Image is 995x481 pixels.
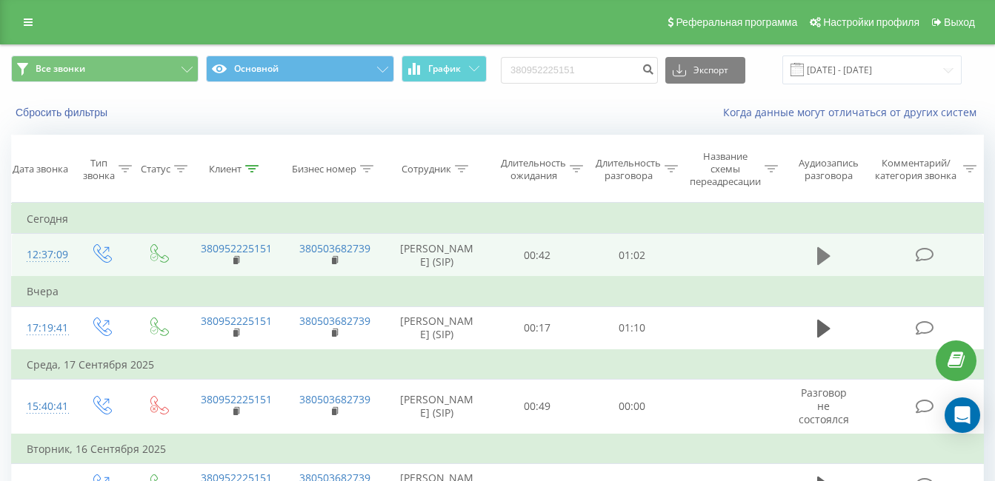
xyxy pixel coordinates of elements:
[299,241,370,255] a: 380503682739
[490,380,585,434] td: 00:49
[83,157,115,182] div: Тип звонка
[11,55,199,82] button: Все звонки
[501,157,566,182] div: Длительность ожидания
[201,392,272,406] a: 380952225151
[823,16,919,28] span: Настройки профиля
[12,434,984,464] td: Вторник, 16 Сентября 2025
[501,57,658,84] input: Поиск по номеру
[490,234,585,277] td: 00:42
[12,350,984,380] td: Среда, 17 Сентября 2025
[723,105,984,119] a: Когда данные могут отличаться от других систем
[944,16,975,28] span: Выход
[206,55,393,82] button: Основной
[36,63,85,75] span: Все звонки
[596,157,661,182] div: Длительность разговора
[873,157,959,182] div: Комментарий/категория звонка
[201,314,272,328] a: 380952225151
[384,306,490,350] td: [PERSON_NAME] (SIP)
[428,64,461,74] span: График
[585,234,679,277] td: 01:02
[384,380,490,434] td: [PERSON_NAME] (SIP)
[13,163,68,175] div: Дата звонка
[402,55,487,82] button: График
[676,16,797,28] span: Реферальная программа
[665,57,745,84] button: Экспорт
[384,234,490,277] td: [PERSON_NAME] (SIP)
[11,106,115,119] button: Сбросить фильтры
[792,157,866,182] div: Аудиозапись разговора
[299,392,370,406] a: 380503682739
[585,306,679,350] td: 01:10
[402,163,451,175] div: Сотрудник
[690,150,761,188] div: Название схемы переадресации
[945,397,980,433] div: Open Intercom Messenger
[490,306,585,350] td: 00:17
[12,277,984,306] td: Вчера
[292,163,356,175] div: Бизнес номер
[585,380,679,434] td: 00:00
[12,204,984,234] td: Сегодня
[209,163,242,175] div: Клиент
[27,314,57,343] div: 17:19:41
[141,163,170,175] div: Статус
[201,241,272,255] a: 380952225151
[799,386,849,426] span: Разговор не состоялся
[27,392,57,421] div: 15:40:41
[27,240,57,269] div: 12:37:09
[299,314,370,328] a: 380503682739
